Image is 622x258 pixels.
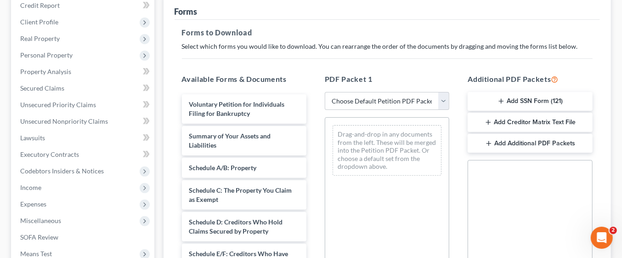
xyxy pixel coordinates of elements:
[20,233,58,241] span: SOFA Review
[189,218,283,235] span: Schedule D: Creditors Who Hold Claims Secured by Property
[591,227,613,249] iframe: Intercom live chat
[468,134,592,153] button: Add Additional PDF Packets
[13,130,154,146] a: Lawsuits
[468,92,592,111] button: Add SSN Form (121)
[20,117,108,125] span: Unsecured Nonpriority Claims
[20,18,58,26] span: Client Profile
[20,34,60,42] span: Real Property
[189,132,271,149] span: Summary of Your Assets and Liabilities
[189,164,257,172] span: Schedule A/B: Property
[182,27,593,38] h5: Forms to Download
[20,250,52,258] span: Means Test
[20,1,60,9] span: Credit Report
[20,167,104,175] span: Codebtors Insiders & Notices
[13,97,154,113] a: Unsecured Priority Claims
[325,74,449,85] h5: PDF Packet 1
[20,150,79,158] span: Executory Contracts
[13,146,154,163] a: Executory Contracts
[610,227,617,234] span: 2
[20,200,46,208] span: Expenses
[20,134,45,142] span: Lawsuits
[189,100,285,117] span: Voluntary Petition for Individuals Filing for Bankruptcy
[189,186,292,203] span: Schedule C: The Property You Claim as Exempt
[13,80,154,97] a: Secured Claims
[20,101,96,109] span: Unsecured Priority Claims
[20,183,41,191] span: Income
[468,113,592,132] button: Add Creditor Matrix Text File
[13,113,154,130] a: Unsecured Nonpriority Claims
[13,63,154,80] a: Property Analysis
[20,68,71,75] span: Property Analysis
[20,84,64,92] span: Secured Claims
[182,74,306,85] h5: Available Forms & Documents
[175,6,198,17] div: Forms
[20,217,61,224] span: Miscellaneous
[13,229,154,246] a: SOFA Review
[20,51,73,59] span: Personal Property
[182,42,593,51] p: Select which forms you would like to download. You can rearrange the order of the documents by dr...
[333,125,441,176] div: Drag-and-drop in any documents from the left. These will be merged into the Petition PDF Packet. ...
[468,74,592,85] h5: Additional PDF Packets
